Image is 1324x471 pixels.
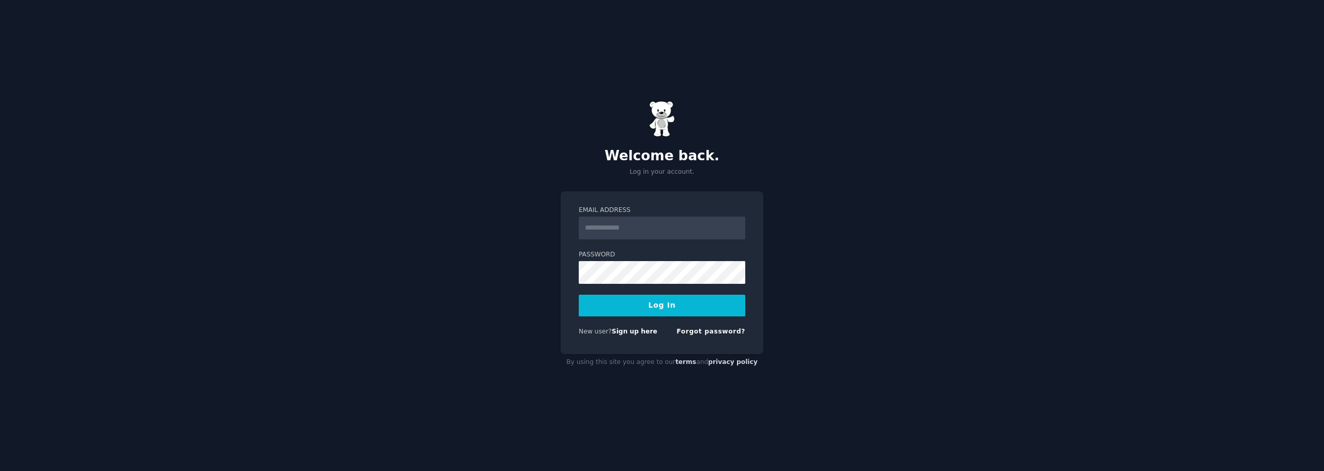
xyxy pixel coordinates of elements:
div: By using this site you agree to our and [561,354,763,371]
img: Gummy Bear [649,101,675,137]
label: Email Address [579,206,745,215]
a: Sign up here [612,328,657,335]
label: Password [579,250,745,260]
a: terms [675,358,696,366]
span: New user? [579,328,612,335]
h2: Welcome back. [561,148,763,164]
a: Forgot password? [676,328,745,335]
a: privacy policy [708,358,758,366]
p: Log in your account. [561,168,763,177]
button: Log In [579,295,745,316]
